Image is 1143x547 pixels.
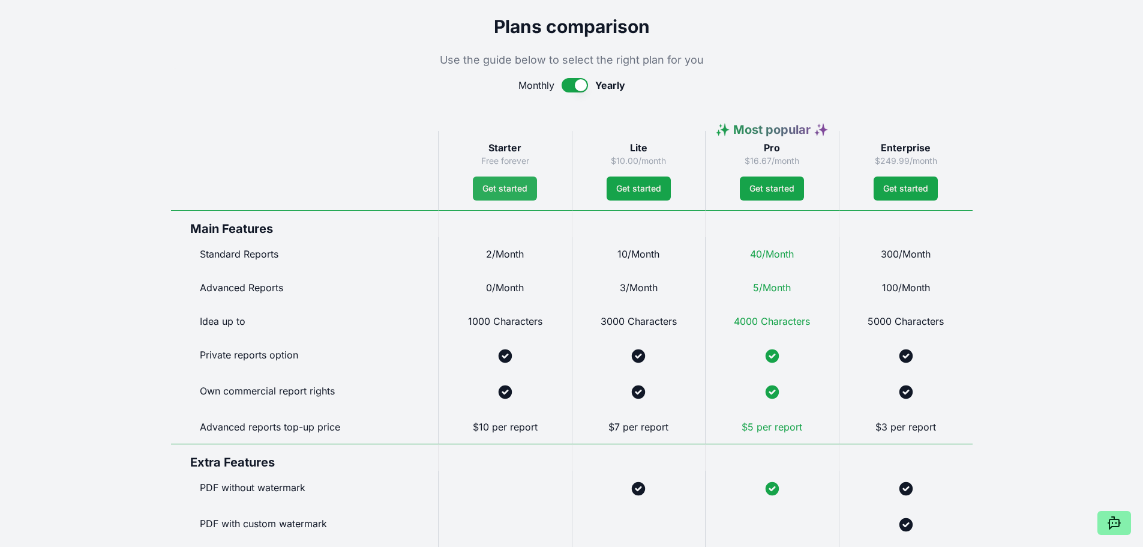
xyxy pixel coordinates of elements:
span: 5/Month [753,282,791,294]
div: Idea up to [171,304,438,338]
div: Private reports option [171,338,438,374]
div: Own commercial report rights [171,374,438,410]
h3: Starter [448,141,562,155]
p: $249.99/month [849,155,963,167]
a: Get started [607,177,671,201]
span: $3 per report [875,421,936,433]
h3: Pro [715,141,829,155]
h3: Lite [582,141,696,155]
div: Standard Reports [171,237,438,271]
span: $10 per report [473,421,538,433]
span: Yearly [595,78,625,92]
div: Advanced reports top-up price [171,410,438,444]
h3: Enterprise [849,141,963,155]
span: $7 per report [608,421,668,433]
p: $16.67/month [715,155,829,167]
span: 0/Month [486,282,524,294]
span: 3/Month [620,282,658,294]
a: Get started [740,177,804,201]
div: Advanced Reports [171,271,438,304]
div: PDF without watermark [171,471,438,507]
p: Use the guide below to select the right plan for you [171,52,973,68]
span: 100/Month [882,282,930,294]
div: PDF with custom watermark [171,507,438,543]
span: 1000 Characters [468,315,542,327]
p: Free forever [448,155,562,167]
span: 4000 Characters [734,315,810,327]
span: ✨ Most popular ✨ [715,122,829,137]
div: Extra Features [171,444,438,471]
span: 10/Month [617,248,659,260]
span: 5000 Characters [868,315,944,327]
span: 2/Month [486,248,524,260]
div: Main Features [171,210,438,237]
span: 3000 Characters [601,315,677,327]
span: Monthly [518,78,554,92]
span: $5 per report [742,421,802,433]
h2: Plans comparison [171,16,973,37]
a: Get started [874,177,938,201]
span: 40/Month [750,248,794,260]
span: 300/Month [881,248,931,260]
p: $10.00/month [582,155,696,167]
a: Get started [473,177,537,201]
